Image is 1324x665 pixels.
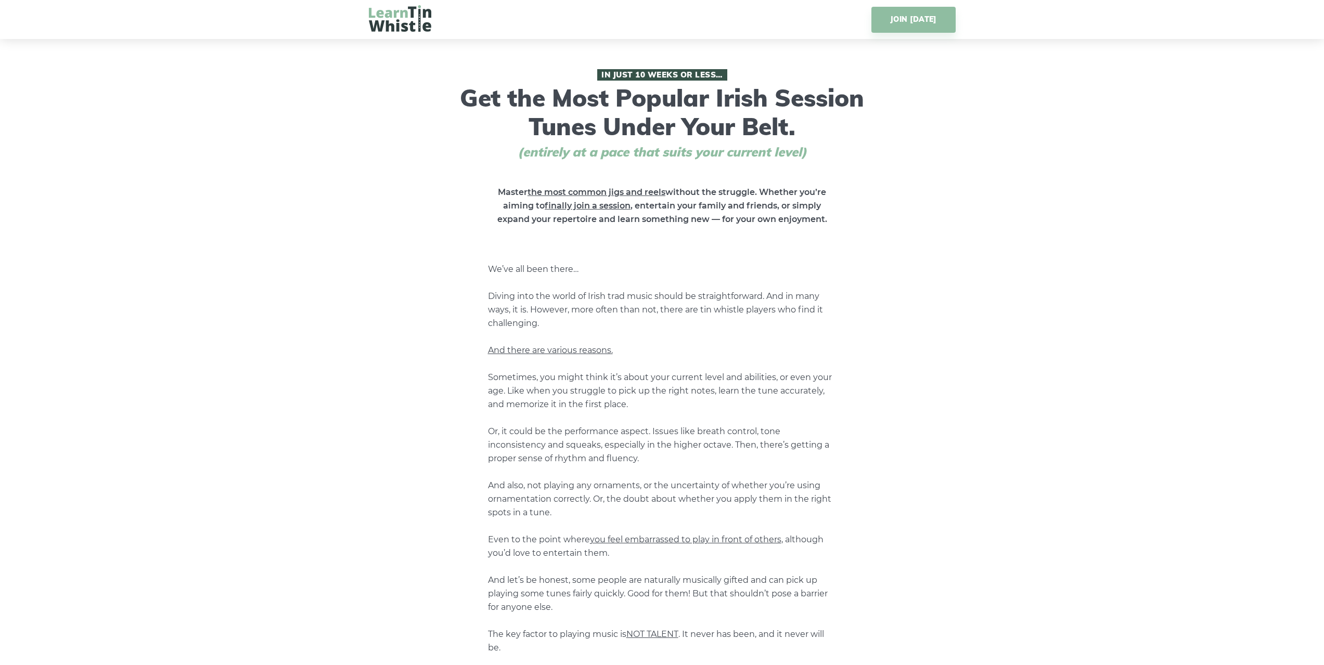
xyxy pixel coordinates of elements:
span: finally join a session [545,201,631,211]
span: the most common jigs and reels [528,187,665,197]
strong: Master without the struggle. Whether you’re aiming to , entertain your family and friends, or sim... [497,187,827,224]
span: In Just 10 Weeks or Less… [597,69,727,81]
span: (entirely at a pace that suits your current level) [498,145,826,160]
img: LearnTinWhistle.com [369,5,431,32]
a: JOIN [DATE] [871,7,955,33]
span: you feel embarrassed to play in front of others [590,534,781,544]
span: And there are various reasons. [488,345,613,355]
h1: Get the Most Popular Irish Session Tunes Under Your Belt. [457,69,868,160]
span: NOT TALENT [626,629,678,639]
